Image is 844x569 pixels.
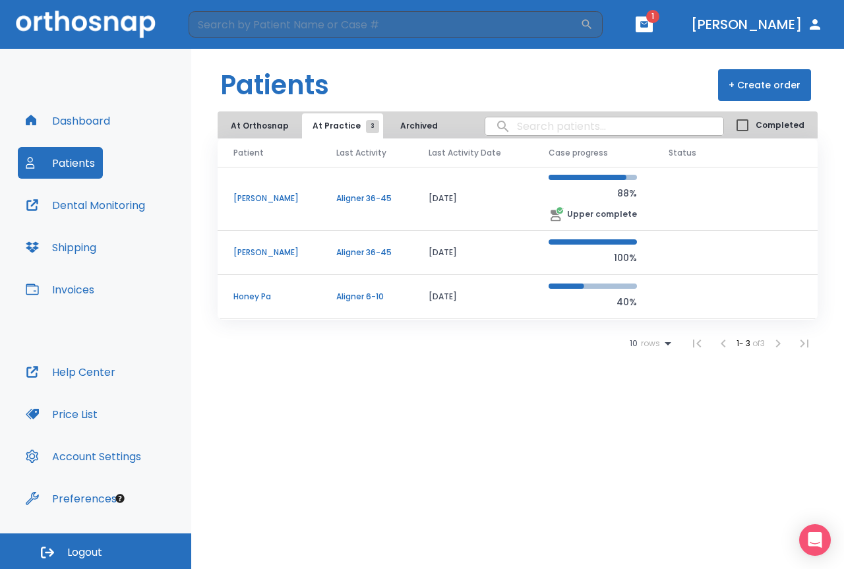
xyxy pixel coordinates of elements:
[336,247,397,258] p: Aligner 36-45
[646,10,659,23] span: 1
[638,339,660,348] span: rows
[336,193,397,204] p: Aligner 36-45
[549,294,637,310] p: 40%
[233,247,305,258] p: [PERSON_NAME]
[386,113,452,138] button: Archived
[313,120,373,132] span: At Practice
[669,147,696,159] span: Status
[567,208,637,220] p: Upper complete
[220,113,448,138] div: tabs
[413,167,533,231] td: [DATE]
[686,13,828,36] button: [PERSON_NAME]
[233,193,305,204] p: [PERSON_NAME]
[67,545,102,560] span: Logout
[18,189,153,221] button: Dental Monitoring
[336,291,397,303] p: Aligner 6-10
[233,147,264,159] span: Patient
[485,113,723,139] input: search
[18,105,118,136] button: Dashboard
[18,231,104,263] button: Shipping
[233,291,305,303] p: Honey Pa
[336,147,386,159] span: Last Activity
[549,147,608,159] span: Case progress
[799,524,831,556] div: Open Intercom Messenger
[413,275,533,319] td: [DATE]
[16,11,156,38] img: Orthosnap
[429,147,501,159] span: Last Activity Date
[549,250,637,266] p: 100%
[18,147,103,179] button: Patients
[18,274,102,305] button: Invoices
[756,119,804,131] span: Completed
[220,113,299,138] button: At Orthosnap
[18,398,105,430] button: Price List
[718,69,811,101] button: + Create order
[220,65,329,105] h1: Patients
[189,11,580,38] input: Search by Patient Name or Case #
[549,185,637,201] p: 88%
[114,493,126,504] div: Tooltip anchor
[752,338,765,349] span: of 3
[18,356,123,388] button: Help Center
[737,338,752,349] span: 1 - 3
[413,231,533,275] td: [DATE]
[630,339,638,348] span: 10
[366,120,379,133] span: 3
[18,483,125,514] button: Preferences
[18,440,149,472] button: Account Settings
